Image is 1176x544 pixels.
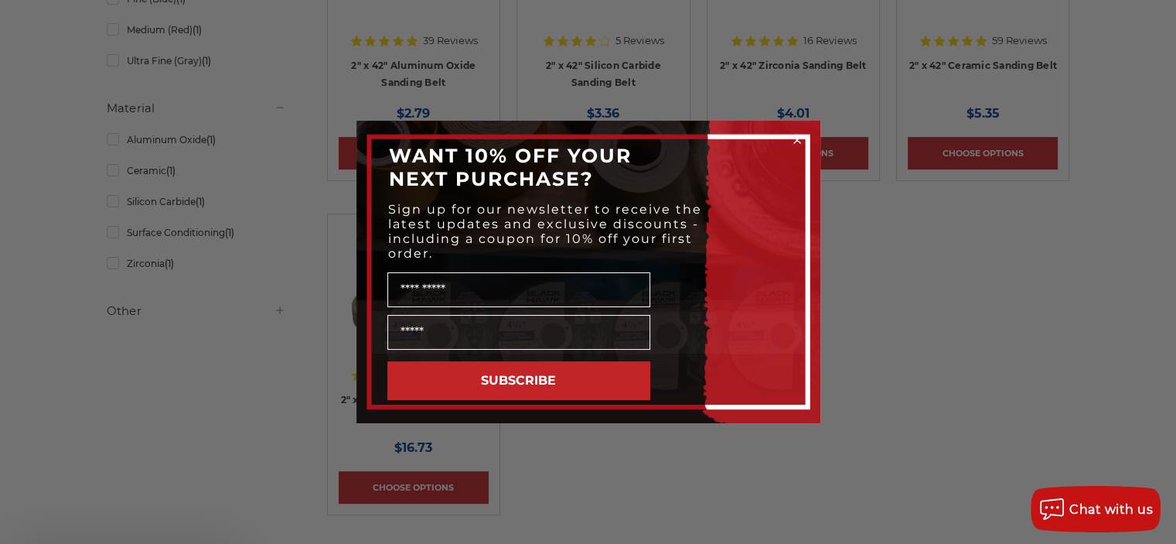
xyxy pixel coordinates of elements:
[389,144,632,190] span: WANT 10% OFF YOUR NEXT PURCHASE?
[388,202,702,261] span: Sign up for our newsletter to receive the latest updates and exclusive discounts - including a co...
[387,361,650,400] button: SUBSCRIBE
[1069,502,1153,517] span: Chat with us
[387,315,650,350] input: Email
[1031,486,1161,532] button: Chat with us
[789,132,805,148] button: Close dialog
